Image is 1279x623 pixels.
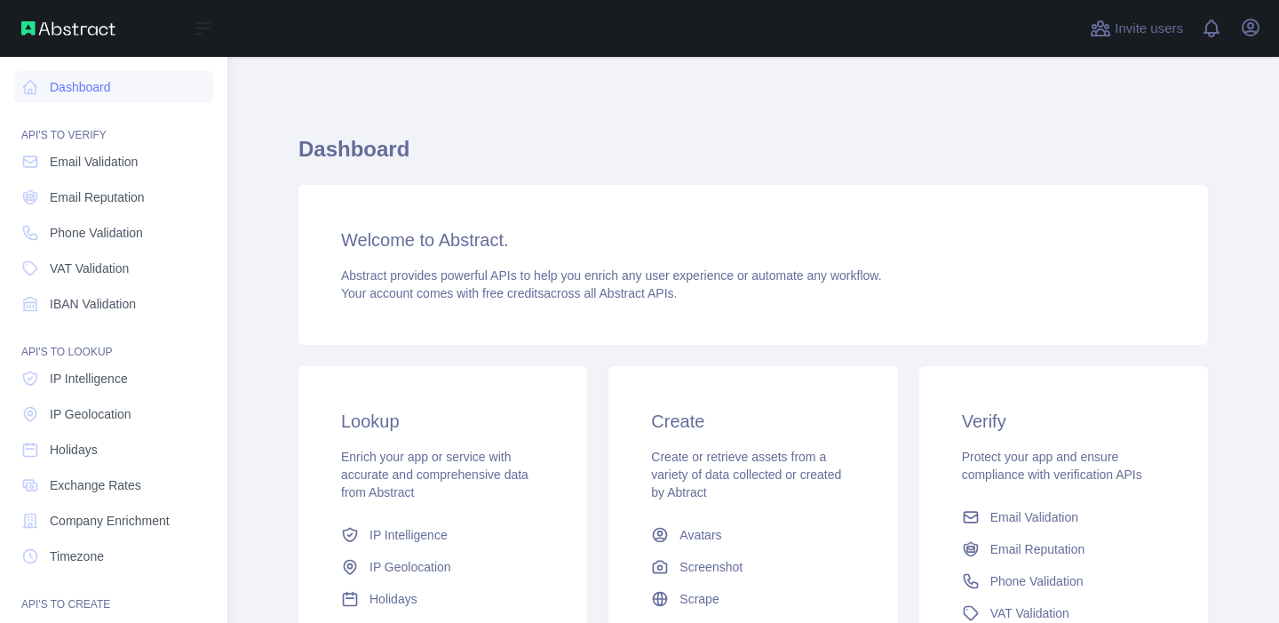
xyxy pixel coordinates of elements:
[14,505,213,537] a: Company Enrichment
[50,512,170,530] span: Company Enrichment
[1115,19,1183,39] span: Invite users
[21,21,115,36] img: Abstract API
[341,450,528,499] span: Enrich your app or service with accurate and comprehensive data from Abstract
[334,551,552,583] a: IP Geolocation
[50,260,129,277] span: VAT Validation
[990,540,1085,558] span: Email Reputation
[962,409,1165,434] h3: Verify
[298,135,1208,178] h1: Dashboard
[341,268,882,283] span: Abstract provides powerful APIs to help you enrich any user experience or automate any workflow.
[50,441,98,459] span: Holidays
[14,181,213,213] a: Email Reputation
[14,71,213,103] a: Dashboard
[14,540,213,572] a: Timezone
[955,565,1172,597] a: Phone Validation
[334,583,552,615] a: Holidays
[50,295,136,313] span: IBAN Validation
[14,323,213,359] div: API'S TO LOOKUP
[50,370,128,387] span: IP Intelligence
[14,398,213,430] a: IP Geolocation
[50,547,104,565] span: Timezone
[482,286,544,300] span: free credits
[14,363,213,395] a: IP Intelligence
[14,252,213,284] a: VAT Validation
[50,405,131,423] span: IP Geolocation
[369,590,417,608] span: Holidays
[50,476,141,494] span: Exchange Rates
[50,224,143,242] span: Phone Validation
[955,501,1172,533] a: Email Validation
[50,153,138,171] span: Email Validation
[679,590,719,608] span: Scrape
[14,469,213,501] a: Exchange Rates
[369,526,448,544] span: IP Intelligence
[679,558,743,576] span: Screenshot
[14,434,213,466] a: Holidays
[369,558,451,576] span: IP Geolocation
[341,286,677,300] span: Your account comes with across all Abstract APIs.
[14,107,213,142] div: API'S TO VERIFY
[651,409,854,434] h3: Create
[644,519,862,551] a: Avatars
[990,508,1078,526] span: Email Validation
[955,533,1172,565] a: Email Reputation
[990,572,1084,590] span: Phone Validation
[644,583,862,615] a: Scrape
[14,288,213,320] a: IBAN Validation
[1086,14,1187,43] button: Invite users
[341,409,544,434] h3: Lookup
[341,228,1165,252] h3: Welcome to Abstract.
[990,604,1069,622] span: VAT Validation
[14,576,213,611] div: API'S TO CREATE
[651,450,841,499] span: Create or retrieve assets from a variety of data collected or created by Abtract
[679,526,721,544] span: Avatars
[644,551,862,583] a: Screenshot
[962,450,1142,482] span: Protect your app and ensure compliance with verification APIs
[14,217,213,249] a: Phone Validation
[14,146,213,178] a: Email Validation
[50,188,145,206] span: Email Reputation
[334,519,552,551] a: IP Intelligence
